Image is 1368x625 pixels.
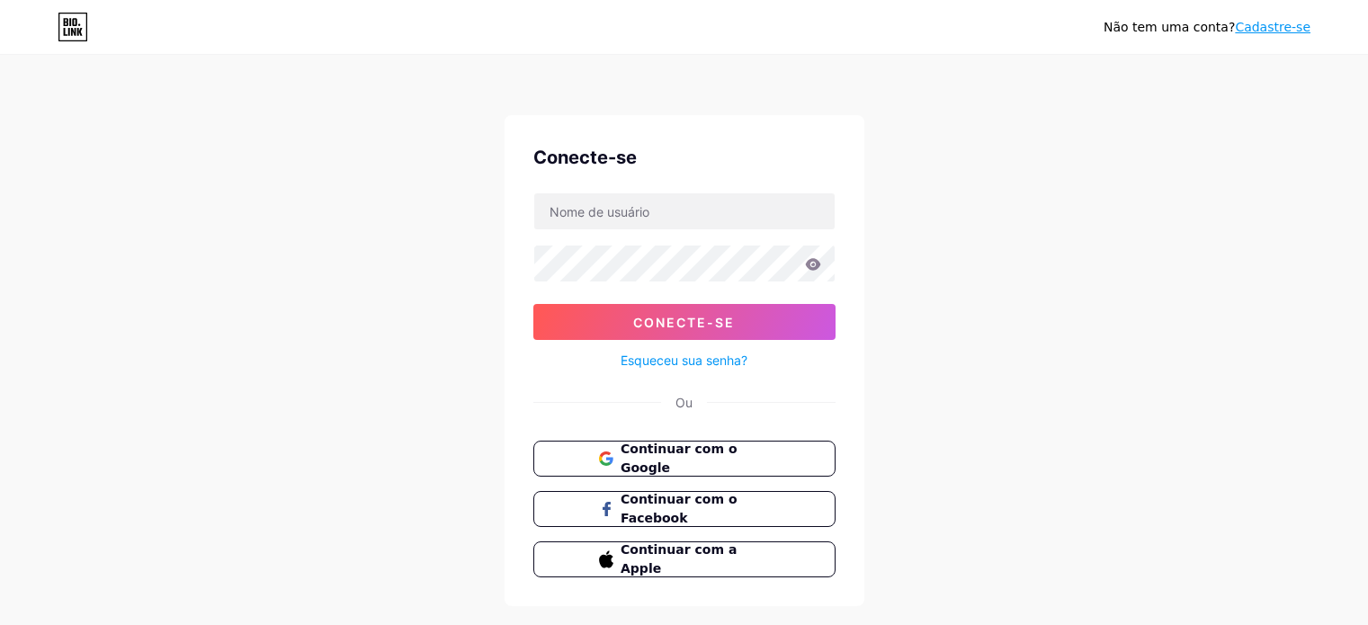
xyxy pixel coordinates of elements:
font: Conecte-se [533,147,637,168]
font: Continuar com o Google [621,442,738,475]
font: Esqueceu sua senha? [621,353,747,368]
input: Nome de usuário [534,193,835,229]
button: Conecte-se [533,304,836,340]
font: Conecte-se [633,315,735,330]
button: Continuar com o Google [533,441,836,477]
font: Ou [675,395,693,410]
font: Continuar com o Facebook [621,492,738,525]
a: Esqueceu sua senha? [621,351,747,370]
a: Cadastre-se [1235,20,1310,34]
font: Continuar com a Apple [621,542,737,576]
button: Continuar com o Facebook [533,491,836,527]
button: Continuar com a Apple [533,541,836,577]
font: Não tem uma conta? [1104,20,1235,34]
